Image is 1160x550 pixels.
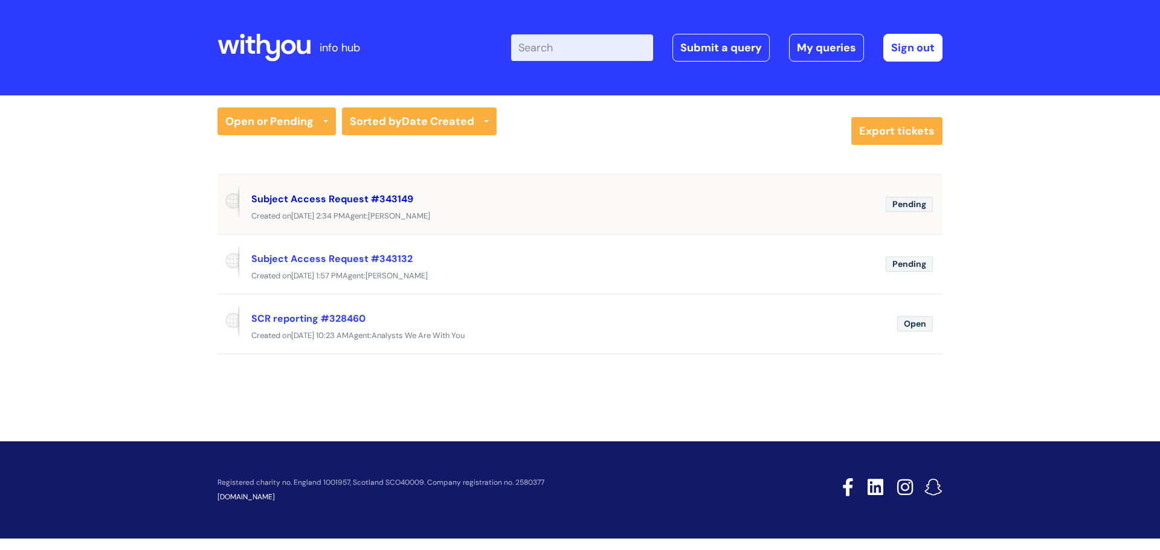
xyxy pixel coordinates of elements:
[897,316,933,331] span: Open
[372,330,465,341] span: Analysts We Are With You
[368,211,430,221] span: [PERSON_NAME]
[217,209,942,224] div: Created on Agent:
[217,328,942,344] div: Created on Agent:
[851,117,942,145] a: Export tickets
[886,197,933,212] span: Pending
[217,304,239,338] span: Reported via portal
[291,330,349,341] span: [DATE] 10:23 AM
[217,185,239,219] span: Reported via portal
[291,270,343,281] span: [DATE] 1:57 PM
[883,34,942,62] a: Sign out
[217,245,239,278] span: Reported via portal
[217,479,756,487] p: Registered charity no. England 1001957, Scotland SCO40009. Company registration no. 2580377
[217,269,942,284] div: Created on Agent:
[251,193,413,205] a: Subject Access Request #343149
[342,107,497,135] a: Sorted byDate Created
[886,257,933,272] span: Pending
[402,114,474,129] b: Date Created
[511,34,653,61] input: Search
[291,211,345,221] span: [DATE] 2:34 PM
[217,107,336,135] a: Open or Pending
[672,34,770,62] a: Submit a query
[251,312,366,325] a: SCR reporting #328460
[789,34,864,62] a: My queries
[511,34,942,62] div: | -
[217,492,275,502] a: [DOMAIN_NAME]
[251,252,413,265] a: Subject Access Request #343132
[320,38,360,57] p: info hub
[366,270,428,281] span: [PERSON_NAME]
